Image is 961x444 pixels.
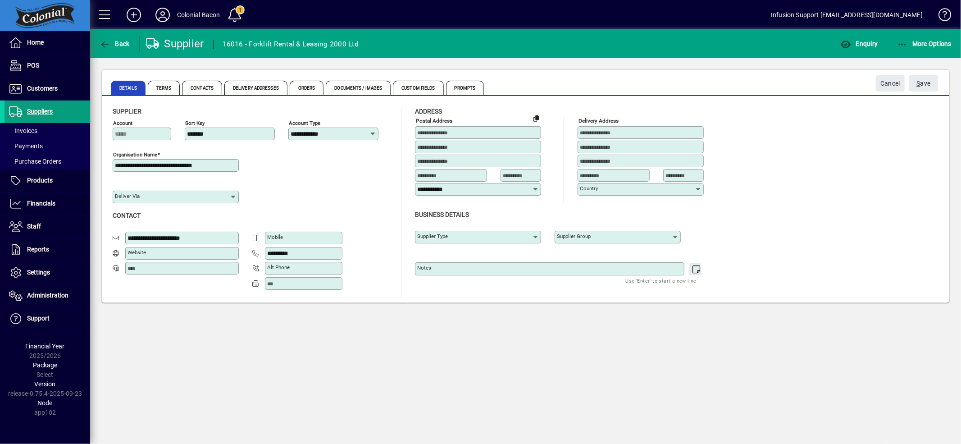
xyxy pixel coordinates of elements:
[326,81,391,95] span: Documents / Images
[119,7,148,23] button: Add
[224,81,287,95] span: Delivery Addresses
[27,62,39,69] span: POS
[113,120,132,126] mat-label: Account
[115,193,140,199] mat-label: Deliver via
[415,211,469,218] span: Business details
[5,215,90,238] a: Staff
[5,192,90,215] a: Financials
[27,269,50,276] span: Settings
[33,362,57,369] span: Package
[26,343,65,350] span: Financial Year
[5,55,90,77] a: POS
[223,37,359,51] div: 16016 - Forklift Rental & Leasing 2000 Ltd
[38,399,53,407] span: Node
[5,32,90,54] a: Home
[27,246,49,253] span: Reports
[5,307,90,330] a: Support
[876,75,905,92] button: Cancel
[5,169,90,192] a: Products
[128,249,146,256] mat-label: Website
[185,120,205,126] mat-label: Sort key
[932,2,950,31] a: Knowledge Base
[771,8,923,22] div: Infusion Support [EMAIL_ADDRESS][DOMAIN_NAME]
[90,36,140,52] app-page-header-button: Back
[393,81,443,95] span: Custom Fields
[113,151,157,158] mat-label: Organisation name
[9,142,43,150] span: Payments
[27,177,53,184] span: Products
[895,36,954,52] button: More Options
[148,81,180,95] span: Terms
[557,233,591,239] mat-label: Supplier group
[415,108,442,115] span: Address
[111,81,146,95] span: Details
[9,158,61,165] span: Purchase Orders
[917,80,920,87] span: S
[446,81,484,95] span: Prompts
[838,36,880,52] button: Enquiry
[27,108,53,115] span: Suppliers
[897,40,952,47] span: More Options
[182,81,222,95] span: Contacts
[417,233,448,239] mat-label: Supplier type
[97,36,132,52] button: Back
[177,8,220,22] div: Colonial Bacon
[27,85,58,92] span: Customers
[5,261,90,284] a: Settings
[909,75,938,92] button: Save
[146,37,204,51] div: Supplier
[9,127,37,134] span: Invoices
[529,111,543,125] button: Copy to Delivery address
[5,284,90,307] a: Administration
[27,223,41,230] span: Staff
[113,108,141,115] span: Supplier
[290,81,324,95] span: Orders
[5,154,90,169] a: Purchase Orders
[917,76,931,91] span: ave
[626,275,697,286] mat-hint: Use 'Enter' to start a new line
[27,292,68,299] span: Administration
[5,238,90,261] a: Reports
[840,40,878,47] span: Enquiry
[100,40,130,47] span: Back
[113,212,141,219] span: Contact
[417,265,431,271] mat-label: Notes
[27,200,55,207] span: Financials
[5,78,90,100] a: Customers
[267,264,290,270] mat-label: Alt Phone
[35,380,56,388] span: Version
[5,123,90,138] a: Invoices
[27,315,50,322] span: Support
[289,120,320,126] mat-label: Account Type
[267,234,283,240] mat-label: Mobile
[5,138,90,154] a: Payments
[148,7,177,23] button: Profile
[27,39,44,46] span: Home
[880,76,900,91] span: Cancel
[580,185,598,192] mat-label: Country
